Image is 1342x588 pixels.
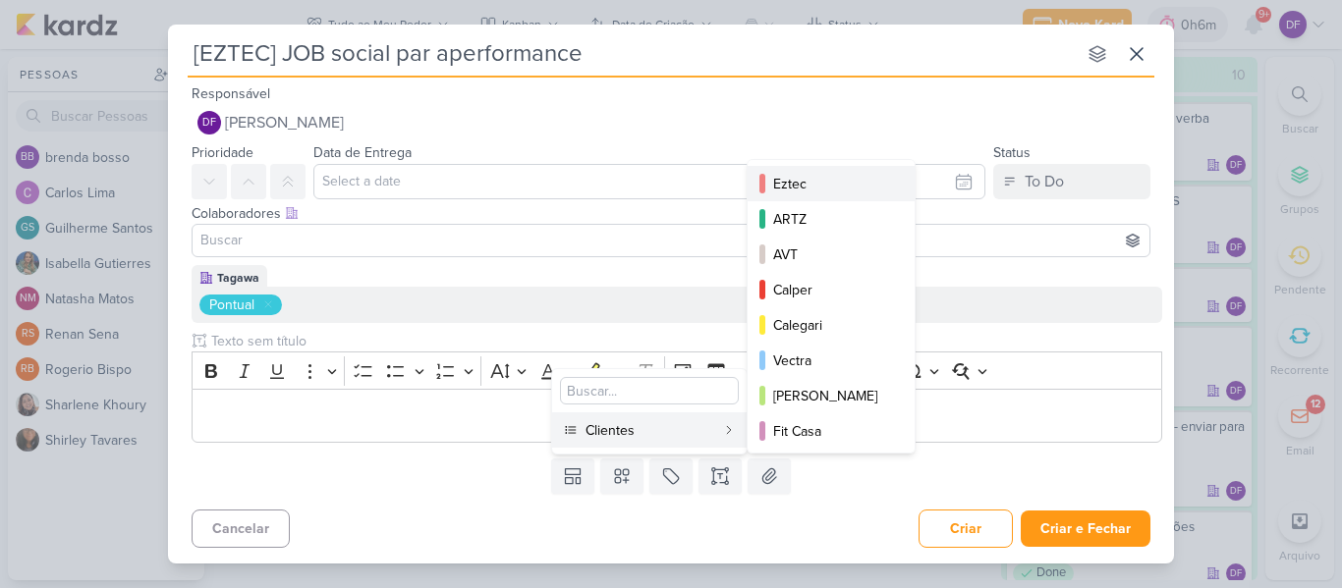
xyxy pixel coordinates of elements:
[748,343,915,378] button: Vectra
[225,111,344,134] span: [PERSON_NAME]
[773,209,891,230] div: ARTZ
[748,237,915,272] button: AVT
[773,315,891,336] div: Calegari
[748,272,915,307] button: Calper
[202,118,216,129] p: DF
[773,280,891,300] div: Calper
[748,449,915,484] button: Tec Vendas
[748,201,915,237] button: ARTZ
[217,269,259,287] div: Tagawa
[192,509,290,548] button: Cancelar
[773,350,891,371] div: Vectra
[192,105,1150,140] button: DF [PERSON_NAME]
[748,378,915,413] button: [PERSON_NAME]
[313,164,985,199] input: Select a date
[196,229,1146,252] input: Buscar
[748,413,915,449] button: Fit Casa
[552,412,747,448] button: Clientes
[748,166,915,201] button: Eztec
[993,164,1150,199] button: To Do
[192,389,1162,443] div: Editor editing area: main
[192,85,270,102] label: Responsável
[197,111,221,134] div: Diego Freitas
[192,351,1162,390] div: Editor toolbar
[773,421,891,442] div: Fit Casa
[748,307,915,343] button: Calegari
[773,174,891,194] div: Eztec
[1025,170,1064,193] div: To Do
[192,203,1150,224] div: Colaboradores
[188,36,1076,72] input: Kard Sem Título
[209,294,254,315] div: Pontual
[1021,510,1150,547] button: Criar e Fechar
[773,244,891,265] div: AVT
[919,509,1013,548] button: Criar
[313,144,412,161] label: Data de Entrega
[993,144,1031,161] label: Status
[586,420,715,441] div: Clientes
[773,386,891,406] div: [PERSON_NAME]
[560,377,739,404] input: Buscar...
[207,331,1162,351] input: Texto sem título
[192,144,253,161] label: Prioridade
